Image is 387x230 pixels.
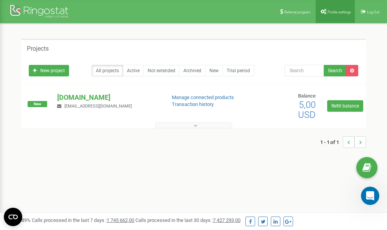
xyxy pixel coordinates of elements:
a: Manage connected products [172,94,234,100]
u: 1 745 662,00 [107,217,134,223]
span: Referral program [284,10,311,14]
span: Balance [298,93,316,99]
button: Open CMP widget [4,208,22,226]
a: New project [29,65,69,76]
p: [DOMAIN_NAME] [57,93,159,103]
span: Profile settings [328,10,351,14]
span: Calls processed in the last 7 days : [32,217,134,223]
button: Search [324,65,346,76]
a: Archived [179,65,206,76]
span: 5,00 USD [298,99,316,120]
a: Refill balance [327,100,363,112]
a: All projects [92,65,123,76]
nav: ... [320,129,366,156]
a: Transaction history [172,101,214,107]
a: Not extended [143,65,180,76]
iframe: Intercom live chat [361,187,379,205]
span: Calls processed in the last 30 days : [135,217,240,223]
h5: Projects [27,45,49,52]
span: 1 - 1 of 1 [320,136,343,148]
span: New [28,101,47,107]
span: Log Out [367,10,379,14]
span: [EMAIL_ADDRESS][DOMAIN_NAME] [64,104,132,109]
input: Search [285,65,324,76]
a: Trial period [222,65,254,76]
a: Active [123,65,144,76]
a: New [205,65,223,76]
u: 7 427 293,00 [213,217,240,223]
